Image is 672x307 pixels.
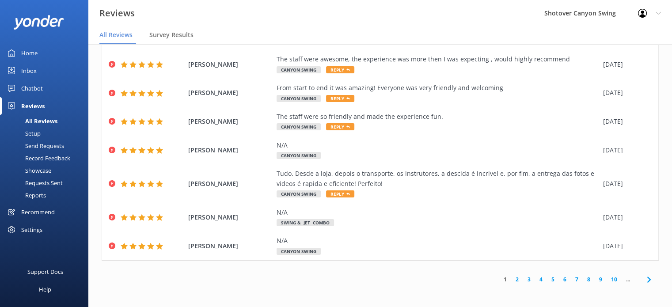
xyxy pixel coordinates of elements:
[595,275,607,284] a: 9
[5,164,51,177] div: Showcase
[277,169,599,189] div: Tudo. Desde a loja, depois o transporte, os instrutores, a descida é incrivel e, por fim, a entre...
[535,275,547,284] a: 4
[603,145,647,155] div: [DATE]
[277,219,334,226] span: Swing & Jet Combo
[511,275,523,284] a: 2
[5,140,64,152] div: Send Requests
[5,152,88,164] a: Record Feedback
[499,275,511,284] a: 1
[5,127,88,140] a: Setup
[547,275,559,284] a: 5
[277,83,599,93] div: From start to end it was amazing! Everyone was very friendly and welcoming
[277,248,321,255] span: Canyon Swing
[603,60,647,69] div: [DATE]
[603,212,647,222] div: [DATE]
[326,95,354,102] span: Reply
[99,30,133,39] span: All Reviews
[99,6,135,20] h3: Reviews
[21,62,37,80] div: Inbox
[277,140,599,150] div: N/A
[21,221,42,239] div: Settings
[188,117,272,126] span: [PERSON_NAME]
[188,88,272,98] span: [PERSON_NAME]
[326,66,354,73] span: Reply
[188,212,272,222] span: [PERSON_NAME]
[5,177,63,189] div: Requests Sent
[277,66,321,73] span: Canyon Swing
[39,280,51,298] div: Help
[149,30,194,39] span: Survey Results
[277,123,321,130] span: Canyon Swing
[5,177,88,189] a: Requests Sent
[5,115,57,127] div: All Reviews
[21,44,38,62] div: Home
[277,236,599,246] div: N/A
[559,275,571,284] a: 6
[27,263,63,280] div: Support Docs
[583,275,595,284] a: 8
[188,60,272,69] span: [PERSON_NAME]
[277,152,321,159] span: Canyon Swing
[5,140,88,152] a: Send Requests
[21,203,55,221] div: Recommend
[5,152,70,164] div: Record Feedback
[607,275,622,284] a: 10
[5,164,88,177] a: Showcase
[21,80,43,97] div: Chatbot
[622,275,634,284] span: ...
[188,241,272,251] span: [PERSON_NAME]
[277,190,321,197] span: Canyon Swing
[13,15,64,30] img: yonder-white-logo.png
[188,179,272,189] span: [PERSON_NAME]
[277,112,599,121] div: The staff were so friendly and made the experience fun.
[603,88,647,98] div: [DATE]
[188,145,272,155] span: [PERSON_NAME]
[5,189,88,201] a: Reports
[326,190,354,197] span: Reply
[5,115,88,127] a: All Reviews
[277,95,321,102] span: Canyon Swing
[277,54,599,64] div: The staff were awesome, the experience was more then I was expecting , would highly recommend
[571,275,583,284] a: 7
[603,179,647,189] div: [DATE]
[603,117,647,126] div: [DATE]
[326,123,354,130] span: Reply
[603,241,647,251] div: [DATE]
[523,275,535,284] a: 3
[277,208,599,217] div: N/A
[21,97,45,115] div: Reviews
[5,189,46,201] div: Reports
[5,127,41,140] div: Setup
